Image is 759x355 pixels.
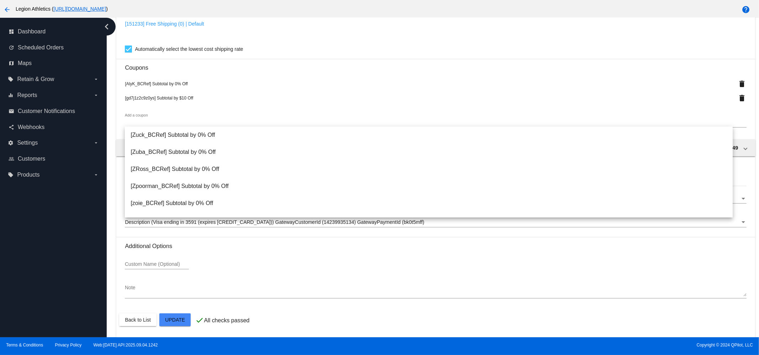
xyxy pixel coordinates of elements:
p: All checks passed [204,317,249,324]
span: Retain & Grow [17,76,54,82]
i: chevron_left [101,21,112,32]
span: Customers [18,156,45,162]
i: local_offer [8,76,14,82]
span: Reports [17,92,37,98]
i: email [9,108,14,114]
span: [ZofiaW_BCRef] Subtotal by 0% Off [131,212,727,229]
mat-icon: help [742,5,750,14]
i: dashboard [9,29,14,34]
a: dashboard Dashboard [9,26,99,37]
span: Webhooks [18,124,44,130]
span: Description (Visa ending in 3591 (expires [CREDIT_CARD_DATA])) GatewayCustomerId (14239935134) Ga... [125,219,424,225]
i: local_offer [8,172,14,178]
a: people_outline Customers [9,153,99,165]
span: [Zuba_BCRef] Subtotal by 0% Off [131,144,727,161]
span: Copyright © 2024 QPilot, LLC [386,343,753,348]
span: [Zpoorman_BCRef] Subtotal by 0% Off [131,178,727,195]
i: update [9,45,14,50]
span: Scheduled Orders [18,44,64,51]
h3: Coupons [125,59,746,71]
span: Dashboard [18,28,46,35]
span: [AlyK_BCRef] Subtotal by 0% Off [125,81,188,86]
mat-icon: check [195,316,204,324]
span: [gd7j1z2c9z0ys] Subtotal by $10 Off [125,96,193,101]
mat-select: Payment Method [125,220,746,225]
mat-icon: delete [738,94,747,102]
i: map [9,60,14,66]
a: share Webhooks [9,122,99,133]
a: email Customer Notifications [9,106,99,117]
a: update Scheduled Orders [9,42,99,53]
span: [Zuck_BCRef] Subtotal by 0% Off [131,127,727,144]
a: Web:[DATE] API:2025.09.04.1242 [94,343,158,348]
span: Products [17,172,39,178]
input: Add a coupon [125,120,746,125]
mat-icon: arrow_back [3,5,11,14]
span: Legion Athletics ( ) [16,6,108,12]
a: Privacy Policy [55,343,82,348]
span: Automatically select the lowest cost shipping rate [135,45,243,53]
span: [zoie_BCRef] Subtotal by 0% Off [131,195,727,212]
a: [URL][DOMAIN_NAME] [54,6,106,12]
h3: Additional Options [125,243,746,249]
i: arrow_drop_down [93,172,99,178]
span: Customer Notifications [18,108,75,114]
span: [ZRoss_BCRef] Subtotal by 0% Off [131,161,727,178]
mat-expansion-panel-header: Order total 48.49 [116,139,755,156]
i: settings [8,140,14,146]
button: Back to List [119,313,156,326]
span: Back to List [125,317,150,323]
i: arrow_drop_down [93,140,99,146]
span: Maps [18,60,32,66]
button: Update [159,313,191,326]
i: share [9,124,14,130]
input: Custom Name (Optional) [125,262,189,267]
i: arrow_drop_down [93,92,99,98]
i: equalizer [8,92,14,98]
mat-icon: delete [738,80,747,88]
a: [151233] Free Shipping (0) | Default [125,21,204,27]
a: Terms & Conditions [6,343,43,348]
i: people_outline [9,156,14,162]
i: arrow_drop_down [93,76,99,82]
a: map Maps [9,58,99,69]
span: Settings [17,140,38,146]
span: Update [165,317,185,323]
